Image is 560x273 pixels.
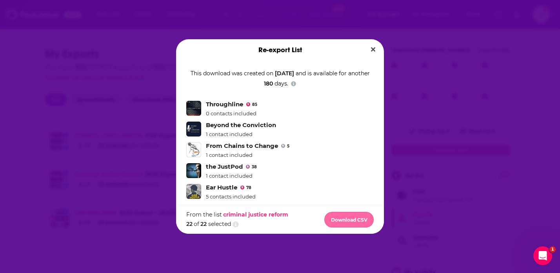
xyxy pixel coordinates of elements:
[206,173,257,179] div: 1 contact included
[275,70,294,77] span: [DATE]
[291,79,296,89] a: Show additional information
[246,165,257,169] a: 38
[206,142,278,149] a: From Chains to Change
[287,145,289,148] span: 5
[206,163,243,170] a: the JustPod
[186,211,288,220] div: From the list
[252,166,257,169] span: 38
[324,212,374,227] button: Download CSV
[186,184,201,199] img: Ear Hustle
[206,121,276,129] a: Beyond the Conviction
[549,246,556,253] span: 1
[206,184,237,191] a: Ear Hustle
[246,186,251,189] span: 78
[186,101,201,116] img: Throughline
[281,144,289,148] a: 5
[186,122,201,136] img: Beyond the Conviction
[199,220,208,227] span: 22
[186,220,239,227] div: of selected
[252,103,257,106] span: 85
[368,45,378,55] button: Close
[206,152,289,158] div: 1 contact included
[206,100,243,108] a: Throughline
[206,131,276,137] div: 1 contact included
[264,80,273,87] span: 180
[206,193,256,200] div: 5 contacts included
[186,220,194,227] span: 22
[186,60,374,95] div: This download was created on and is available for another days.
[186,163,201,178] img: the JustPod
[176,39,384,60] div: Re-export List
[206,110,257,116] div: 0 contacts included
[533,246,552,265] iframe: Intercom live chat
[186,142,201,157] img: From Chains to Change
[246,102,257,106] a: 85
[240,186,251,189] a: 78
[223,211,288,218] a: criminal justice reform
